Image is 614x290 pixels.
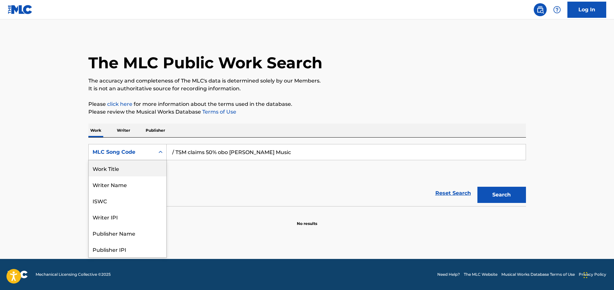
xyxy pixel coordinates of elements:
[88,144,526,206] form: Search Form
[553,6,561,14] img: help
[88,77,526,85] p: The accuracy and completeness of The MLC's data is determined solely by our Members.
[93,148,151,156] div: MLC Song Code
[584,265,587,285] div: Drag
[89,176,166,193] div: Writer Name
[297,213,317,227] p: No results
[534,3,547,16] a: Public Search
[8,271,28,278] img: logo
[582,259,614,290] iframe: Chat Widget
[88,85,526,93] p: It is not an authoritative source for recording information.
[144,124,167,137] p: Publisher
[579,272,606,277] a: Privacy Policy
[89,225,166,241] div: Publisher Name
[437,272,460,277] a: Need Help?
[89,193,166,209] div: ISWC
[36,272,111,277] span: Mechanical Licensing Collective © 2025
[551,3,564,16] div: Help
[89,209,166,225] div: Writer IPI
[88,100,526,108] p: Please for more information about the terms used in the database.
[89,160,166,176] div: Work Title
[88,53,322,72] h1: The MLC Public Work Search
[8,5,33,14] img: MLC Logo
[88,108,526,116] p: Please review the Musical Works Database
[115,124,132,137] p: Writer
[88,124,103,137] p: Work
[536,6,544,14] img: search
[501,272,575,277] a: Musical Works Database Terms of Use
[89,241,166,257] div: Publisher IPI
[567,2,606,18] a: Log In
[464,272,497,277] a: The MLC Website
[477,187,526,203] button: Search
[107,101,132,107] a: click here
[432,186,474,200] a: Reset Search
[201,109,236,115] a: Terms of Use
